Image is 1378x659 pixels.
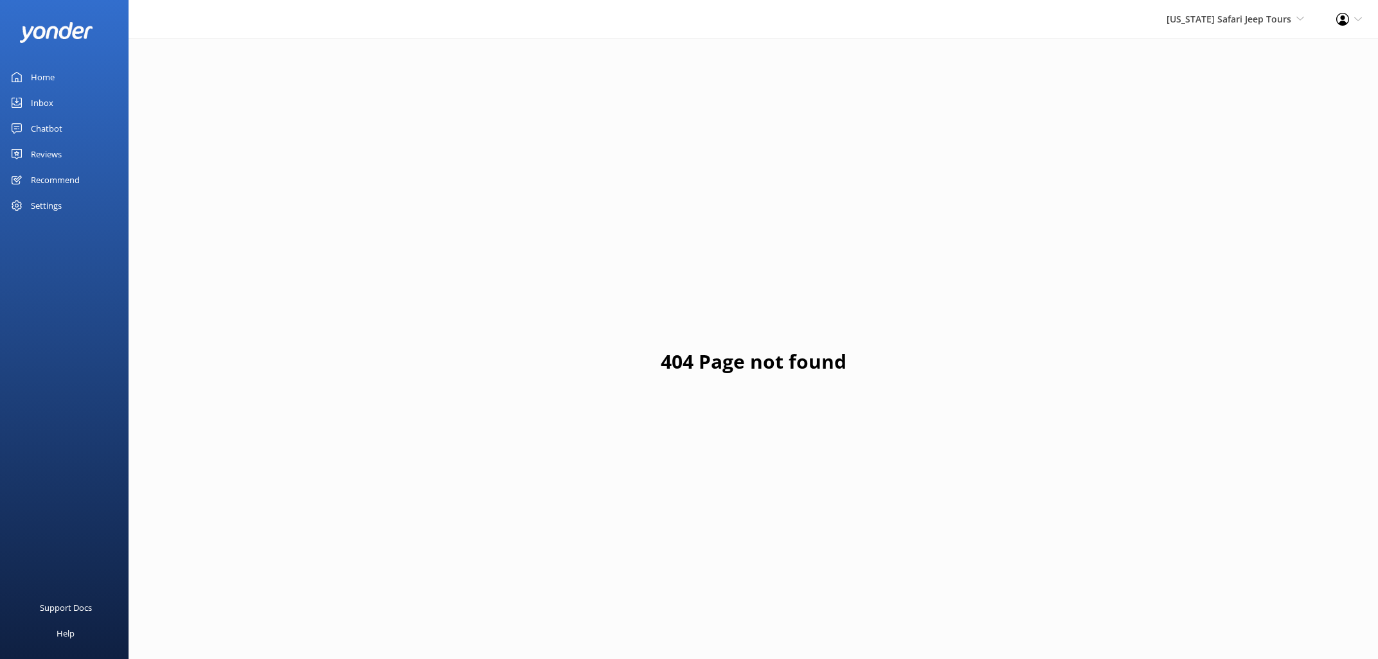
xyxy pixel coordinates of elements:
div: Reviews [31,141,62,167]
h1: 404 Page not found [661,346,846,377]
span: [US_STATE] Safari Jeep Tours [1167,13,1291,25]
div: Support Docs [40,595,92,620]
div: Home [31,64,55,90]
div: Settings [31,193,62,218]
div: Help [57,620,75,646]
div: Recommend [31,167,80,193]
div: Chatbot [31,116,62,141]
div: Inbox [31,90,53,116]
img: yonder-white-logo.png [19,22,93,43]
